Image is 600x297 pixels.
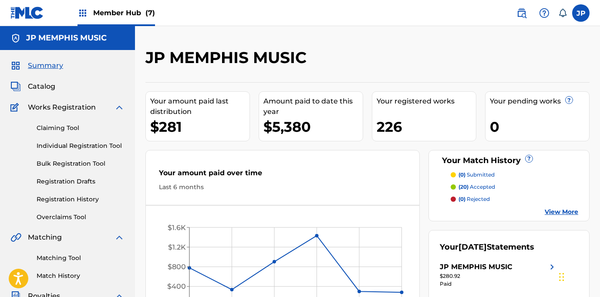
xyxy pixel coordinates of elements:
p: submitted [458,171,495,179]
span: ? [526,155,533,162]
div: Notifications [558,9,567,17]
span: (0) [458,196,465,202]
iframe: Chat Widget [556,255,600,297]
div: Last 6 months [159,183,406,192]
span: Works Registration [28,102,96,113]
img: MLC Logo [10,7,44,19]
img: Top Rightsholders [78,8,88,18]
div: $5,380 [263,117,363,137]
iframe: Resource Center [576,181,600,251]
p: rejected [458,195,490,203]
span: (0) [458,171,465,178]
tspan: $400 [167,283,186,291]
a: Overclaims Tool [37,213,125,222]
div: Drag [559,264,564,290]
div: Paid [440,280,557,288]
span: (7) [145,9,155,17]
img: Accounts [10,33,21,43]
div: $281 [150,117,249,137]
img: Catalog [10,81,21,92]
img: search [516,8,527,18]
a: Match History [37,271,125,280]
span: Summary [28,60,63,71]
img: help [539,8,549,18]
tspan: $800 [168,263,186,271]
div: User Menu [572,4,590,22]
div: JP MEMPHIS MUSIC [440,262,512,272]
span: Matching [28,232,62,243]
img: expand [114,232,125,243]
a: Matching Tool [37,254,125,263]
div: Your registered works [377,96,476,107]
span: Catalog [28,81,55,92]
img: Summary [10,60,21,71]
a: (0) rejected [451,195,578,203]
div: Your Match History [440,155,578,167]
div: Amount paid to date this year [263,96,363,117]
a: (20) accepted [451,183,578,191]
a: Individual Registration Tool [37,141,125,150]
a: SummarySummary [10,60,63,71]
span: [DATE] [458,242,487,252]
div: $280.92 [440,272,557,280]
div: 0 [490,117,589,137]
tspan: $1.6K [168,224,186,232]
img: right chevron icon [547,262,557,272]
a: JP MEMPHIS MUSICright chevron icon$280.92Paid [440,262,557,288]
a: CatalogCatalog [10,81,55,92]
img: expand [114,102,125,113]
div: Help [536,4,553,22]
a: Registration Drafts [37,177,125,186]
a: Registration History [37,195,125,204]
span: Member Hub [93,8,155,18]
img: Matching [10,232,21,243]
img: Works Registration [10,102,22,113]
a: Claiming Tool [37,123,125,133]
div: Your Statements [440,241,534,253]
div: Your amount paid last distribution [150,96,249,117]
span: ? [566,97,573,103]
a: View More [545,207,578,217]
p: accepted [458,183,495,191]
div: Your pending works [490,96,589,107]
a: (0) submitted [451,171,578,179]
div: Your amount paid over time [159,168,406,183]
a: Public Search [513,4,530,22]
span: (20) [458,184,469,190]
tspan: $1.2K [168,243,186,251]
a: Bulk Registration Tool [37,159,125,168]
h2: JP MEMPHIS MUSIC [145,48,311,67]
div: 226 [377,117,476,137]
h5: JP MEMPHIS MUSIC [26,33,107,43]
